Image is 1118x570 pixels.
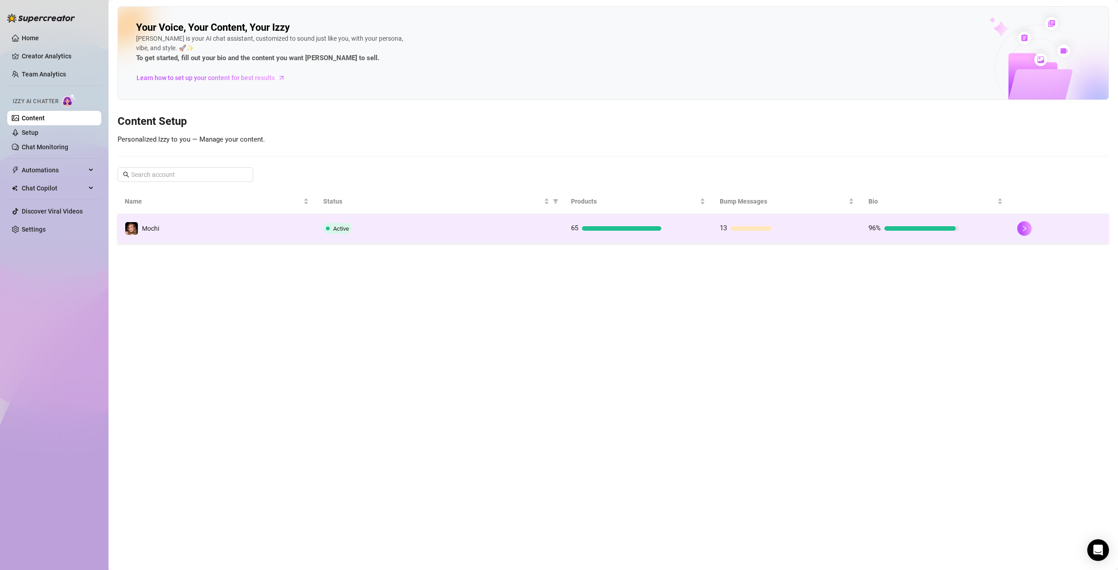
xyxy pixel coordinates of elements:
th: Name [118,189,316,214]
input: Search account [131,170,241,180]
div: [PERSON_NAME] is your AI chat assistant, customized to sound just like you, with your persona, vi... [136,34,407,64]
span: filter [553,199,558,204]
span: Chat Copilot [22,181,86,195]
th: Bio [861,189,1010,214]
button: right [1017,221,1032,236]
th: Status [316,189,564,214]
span: Status [323,196,542,206]
th: Bump Messages [712,189,861,214]
span: search [123,171,129,178]
img: logo-BBDzfeDw.svg [7,14,75,23]
img: ai-chatter-content-library-cLFOSyPT.png [968,7,1109,100]
a: Creator Analytics [22,49,94,63]
span: Bio [868,196,995,206]
a: Settings [22,226,46,233]
span: Izzy AI Chatter [13,97,58,106]
img: Chat Copilot [12,185,18,191]
a: Team Analytics [22,71,66,78]
img: Mochi [125,222,138,235]
span: Products [571,196,698,206]
img: AI Chatter [62,94,76,107]
span: Mochi [142,225,159,232]
a: Content [22,114,45,122]
span: 65 [571,224,578,232]
span: Automations [22,163,86,177]
a: Home [22,34,39,42]
span: right [1021,225,1028,232]
a: Setup [22,129,38,136]
th: Products [564,189,712,214]
h2: Your Voice, Your Content, Your Izzy [136,21,290,34]
span: filter [551,195,560,208]
span: Active [333,225,349,232]
h3: Content Setup [118,114,1109,129]
div: Open Intercom Messenger [1087,539,1109,561]
span: Personalized Izzy to you — Manage your content. [118,135,265,143]
strong: To get started, fill out your bio and the content you want [PERSON_NAME] to sell. [136,54,379,62]
span: arrow-right [277,73,286,82]
span: Learn how to set up your content for best results [137,73,275,83]
span: Name [125,196,302,206]
a: Chat Monitoring [22,143,68,151]
span: 96% [868,224,881,232]
span: thunderbolt [12,166,19,174]
span: Bump Messages [720,196,847,206]
a: Learn how to set up your content for best results [136,71,292,85]
span: 13 [720,224,727,232]
a: Discover Viral Videos [22,208,83,215]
